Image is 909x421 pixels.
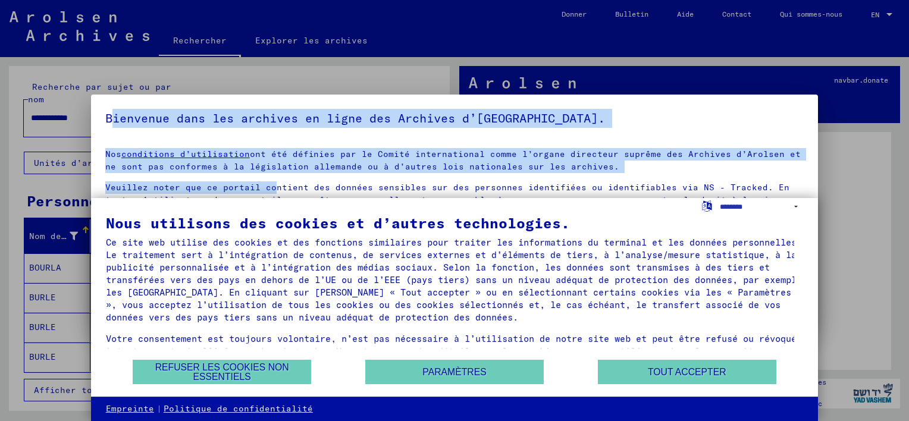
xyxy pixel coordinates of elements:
[106,236,803,323] div: Ce site web utilise des cookies et des fonctions similaires pour traiter les informations du term...
[365,360,544,384] button: Paramètres
[105,109,804,128] h5: Bienvenue dans les archives en ligne des Archives d’[GEOGRAPHIC_DATA].
[106,216,803,230] div: Nous utilisons des cookies et d’autres technologies.
[105,181,804,244] p: Veuillez noter que ce portail contient des données sensibles sur des personnes identifiées ou ide...
[598,360,776,384] button: Tout accepter
[701,200,713,211] label: Sélectionner une langue
[105,148,804,173] p: Nos ont été définies par le Comité international comme l’organe directeur suprême des Archives d’...
[164,403,313,415] a: Politique de confidentialité
[106,332,803,370] div: Votre consentement est toujours volontaire, n’est pas nécessaire à l’utilisation de notre site we...
[133,360,311,384] button: Refuser les cookies non essentiels
[106,403,154,415] a: Empreinte
[121,149,250,159] a: conditions d’utilisation
[720,198,803,215] select: Sélectionner une langue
